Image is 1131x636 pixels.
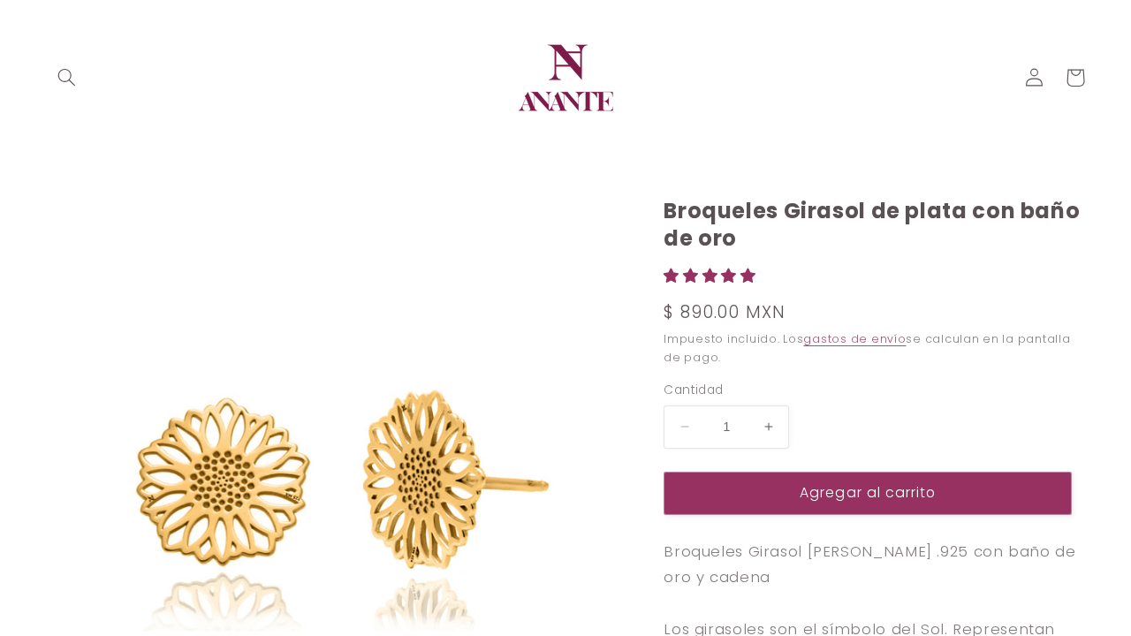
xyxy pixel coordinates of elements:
img: Anante Joyería | Diseño en plata y oro [512,25,619,131]
a: gastos de envío [803,331,906,346]
summary: Búsqueda [47,57,87,98]
button: Agregar al carrito [664,472,1072,515]
a: Anante Joyería | Diseño en plata y oro [505,18,626,138]
div: Impuesto incluido. Los se calculan en la pantalla de pago. [664,330,1084,367]
span: Broqueles Girasol [PERSON_NAME] .925 con baño de oro y cadena [664,541,1075,588]
span: 5.00 stars [664,265,761,286]
label: Cantidad [664,382,1072,399]
h1: Broqueles Girasol de plata con baño de oro [664,197,1084,252]
span: $ 890.00 MXN [664,300,786,325]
